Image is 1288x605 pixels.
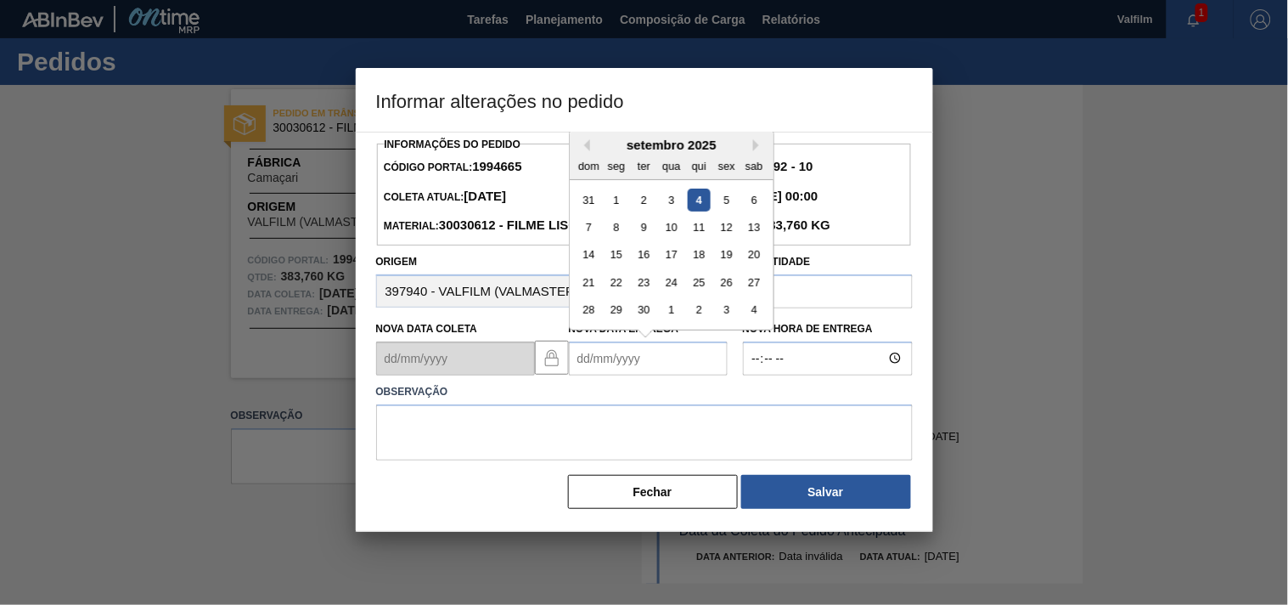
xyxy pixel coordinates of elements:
div: Choose segunda-feira, 22 de setembro de 2025 [605,271,627,294]
div: Choose domingo, 28 de setembro de 2025 [577,298,600,321]
div: Choose terça-feira, 2 de setembro de 2025 [632,188,655,211]
strong: 1994665 [472,159,521,173]
div: Choose segunda-feira, 15 de setembro de 2025 [605,243,627,266]
span: Código Portal: [384,161,522,173]
strong: 30030612 - FILME LISO 620X40 [439,218,626,232]
div: Choose sábado, 27 de setembro de 2025 [742,271,765,294]
button: locked [535,341,569,375]
div: Choose terça-feira, 16 de setembro de 2025 [632,243,655,266]
img: locked [542,348,562,368]
span: Coleta Atual: [384,191,506,203]
div: Choose quarta-feira, 1 de outubro de 2025 [660,298,683,321]
div: Choose quarta-feira, 10 de setembro de 2025 [660,216,683,239]
button: Salvar [741,475,911,509]
div: Choose terça-feira, 9 de setembro de 2025 [632,216,655,239]
div: Choose quinta-feira, 18 de setembro de 2025 [687,243,710,266]
div: Choose sábado, 20 de setembro de 2025 [742,243,765,266]
div: seg [605,154,627,177]
div: ter [632,154,655,177]
div: Choose sexta-feira, 12 de setembro de 2025 [715,216,738,239]
button: Previous Month [578,139,590,151]
div: Choose quinta-feira, 11 de setembro de 2025 [687,216,710,239]
div: dom [577,154,600,177]
div: Choose sábado, 6 de setembro de 2025 [742,188,765,211]
input: dd/mm/yyyy [376,342,535,376]
div: Choose sexta-feira, 26 de setembro de 2025 [715,271,738,294]
div: Choose quarta-feira, 3 de setembro de 2025 [660,188,683,211]
button: Fechar [568,475,738,509]
label: Informações do Pedido [385,139,521,150]
div: Choose sexta-feira, 19 de setembro de 2025 [715,243,738,266]
div: Choose sábado, 13 de setembro de 2025 [742,216,765,239]
label: Nova Hora de Entrega [743,317,913,342]
div: Choose sexta-feira, 5 de setembro de 2025 [715,188,738,211]
div: qua [660,154,683,177]
strong: 383,760 KG [758,218,830,232]
label: Quantidade [743,256,811,268]
div: Choose sábado, 4 de outubro de 2025 [742,298,765,321]
div: Choose quinta-feira, 25 de setembro de 2025 [687,271,710,294]
button: Next Month [753,139,765,151]
div: Choose domingo, 14 de setembro de 2025 [577,243,600,266]
div: Choose quarta-feira, 24 de setembro de 2025 [660,271,683,294]
div: sab [742,154,765,177]
div: month 2025-09 [575,186,768,324]
label: Origem [376,256,418,268]
div: Choose segunda-feira, 8 de setembro de 2025 [605,216,627,239]
div: Choose domingo, 7 de setembro de 2025 [577,216,600,239]
div: Choose segunda-feira, 1 de setembro de 2025 [605,188,627,211]
div: Choose domingo, 21 de setembro de 2025 [577,271,600,294]
span: Material: [384,220,626,232]
label: Observação [376,380,913,404]
div: Choose quinta-feira, 4 de setembro de 2025 [687,188,710,211]
div: Choose terça-feira, 23 de setembro de 2025 [632,271,655,294]
div: Choose domingo, 31 de agosto de 2025 [577,188,600,211]
div: sex [715,154,738,177]
label: Nova Data Entrega [569,323,679,335]
label: Nova Data Coleta [376,323,478,335]
h3: Informar alterações no pedido [356,68,933,133]
strong: [DATE] 00:00 [740,189,818,203]
div: Choose terça-feira, 30 de setembro de 2025 [632,298,655,321]
strong: [DATE] [464,189,507,203]
div: Choose quarta-feira, 17 de setembro de 2025 [660,243,683,266]
div: qui [687,154,710,177]
div: Choose segunda-feira, 29 de setembro de 2025 [605,298,627,321]
div: Choose quinta-feira, 2 de outubro de 2025 [687,298,710,321]
div: Choose sexta-feira, 3 de outubro de 2025 [715,298,738,321]
input: dd/mm/yyyy [569,342,728,376]
div: setembro 2025 [570,138,773,152]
